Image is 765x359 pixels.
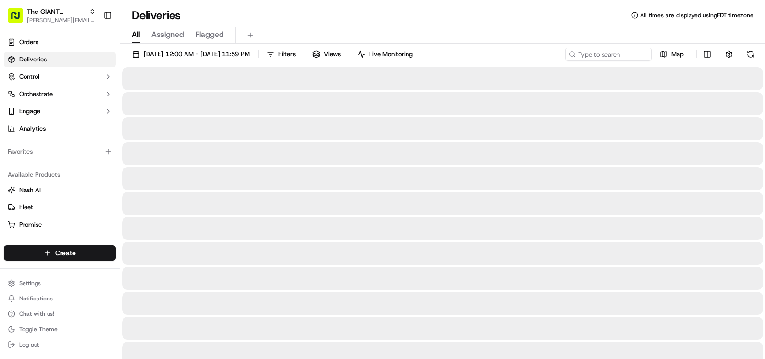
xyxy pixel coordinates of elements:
[262,48,300,61] button: Filters
[4,52,116,67] a: Deliveries
[19,124,46,133] span: Analytics
[132,29,140,40] span: All
[4,144,116,159] div: Favorites
[19,279,41,287] span: Settings
[4,182,116,198] button: Nash AI
[8,220,112,229] a: Promise
[19,107,40,116] span: Engage
[4,4,99,27] button: The GIANT Company[PERSON_NAME][EMAIL_ADDRESS][DOMAIN_NAME]
[671,50,684,59] span: Map
[8,203,112,212] a: Fleet
[4,104,116,119] button: Engage
[19,220,42,229] span: Promise
[128,48,254,61] button: [DATE] 12:00 AM - [DATE] 11:59 PM
[4,276,116,290] button: Settings
[640,12,753,19] span: All times are displayed using EDT timezone
[369,50,413,59] span: Live Monitoring
[151,29,184,40] span: Assigned
[8,186,112,194] a: Nash AI
[19,38,38,47] span: Orders
[4,245,116,261] button: Create
[55,248,76,258] span: Create
[19,325,58,333] span: Toggle Theme
[27,16,96,24] button: [PERSON_NAME][EMAIL_ADDRESS][DOMAIN_NAME]
[19,341,39,348] span: Log out
[196,29,224,40] span: Flagged
[19,72,39,81] span: Control
[4,35,116,50] a: Orders
[19,90,53,98] span: Orchestrate
[19,186,41,194] span: Nash AI
[19,295,53,302] span: Notifications
[324,50,341,59] span: Views
[19,55,47,64] span: Deliveries
[4,86,116,102] button: Orchestrate
[144,50,250,59] span: [DATE] 12:00 AM - [DATE] 11:59 PM
[4,167,116,182] div: Available Products
[4,307,116,321] button: Chat with us!
[4,338,116,351] button: Log out
[4,121,116,136] a: Analytics
[27,7,85,16] button: The GIANT Company
[565,48,652,61] input: Type to search
[308,48,345,61] button: Views
[4,200,116,215] button: Fleet
[4,323,116,336] button: Toggle Theme
[278,50,296,59] span: Filters
[4,217,116,232] button: Promise
[353,48,417,61] button: Live Monitoring
[655,48,688,61] button: Map
[19,310,54,318] span: Chat with us!
[19,203,33,212] span: Fleet
[4,292,116,305] button: Notifications
[4,69,116,84] button: Control
[744,48,757,61] button: Refresh
[132,8,181,23] h1: Deliveries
